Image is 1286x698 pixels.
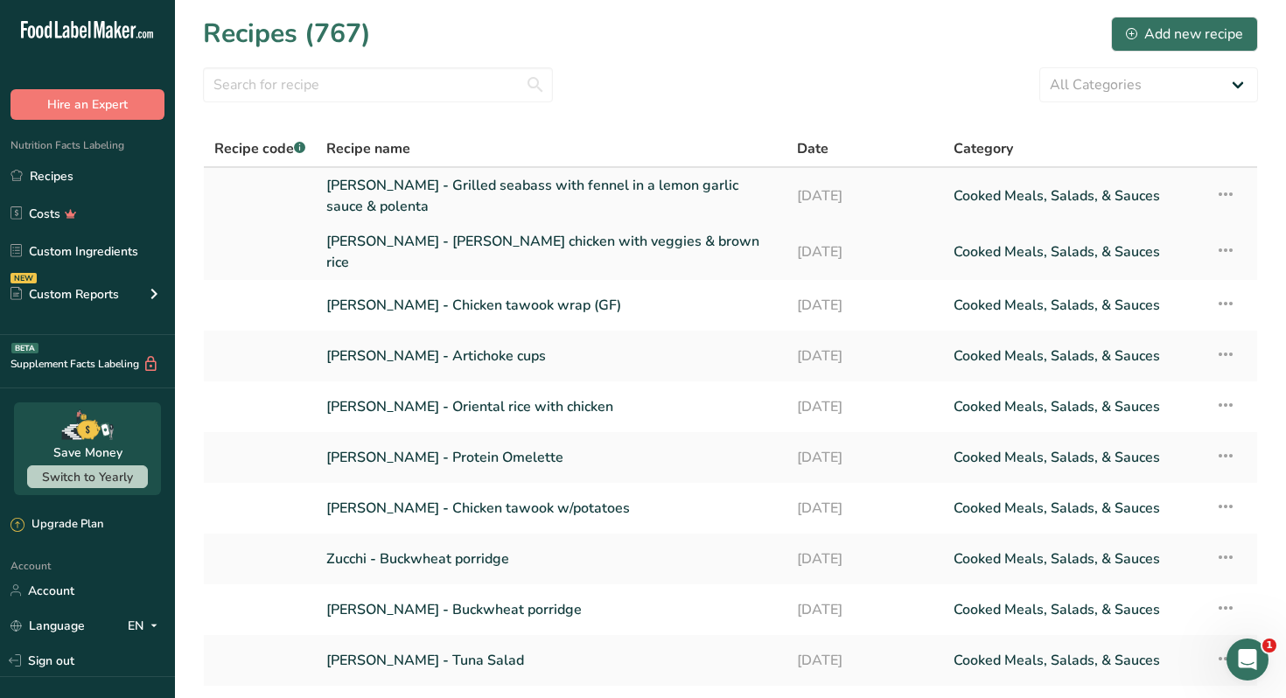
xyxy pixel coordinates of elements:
[326,338,776,374] a: [PERSON_NAME] - Artichoke cups
[1126,24,1243,45] div: Add new recipe
[954,175,1194,217] a: Cooked Meals, Salads, & Sauces
[797,642,933,679] a: [DATE]
[1227,639,1269,681] iframe: Intercom live chat
[53,443,122,462] div: Save Money
[954,287,1194,324] a: Cooked Meals, Salads, & Sauces
[954,388,1194,425] a: Cooked Meals, Salads, & Sauces
[797,439,933,476] a: [DATE]
[326,287,776,324] a: [PERSON_NAME] - Chicken tawook wrap (GF)
[128,615,164,636] div: EN
[954,490,1194,527] a: Cooked Meals, Salads, & Sauces
[326,388,776,425] a: [PERSON_NAME] - Oriental rice with chicken
[797,338,933,374] a: [DATE]
[797,388,933,425] a: [DATE]
[326,231,776,273] a: [PERSON_NAME] - [PERSON_NAME] chicken with veggies & brown rice
[214,139,305,158] span: Recipe code
[10,611,85,641] a: Language
[326,541,776,577] a: Zucchi - Buckwheat porridge
[797,287,933,324] a: [DATE]
[10,516,103,534] div: Upgrade Plan
[1111,17,1258,52] button: Add new recipe
[203,67,553,102] input: Search for recipe
[954,541,1194,577] a: Cooked Meals, Salads, & Sauces
[954,439,1194,476] a: Cooked Meals, Salads, & Sauces
[326,138,410,159] span: Recipe name
[797,231,933,273] a: [DATE]
[326,439,776,476] a: [PERSON_NAME] - Protein Omelette
[203,14,371,53] h1: Recipes (767)
[797,591,933,628] a: [DATE]
[954,642,1194,679] a: Cooked Meals, Salads, & Sauces
[27,465,148,488] button: Switch to Yearly
[326,490,776,527] a: [PERSON_NAME] - Chicken tawook w/potatoes
[10,273,37,283] div: NEW
[1262,639,1276,653] span: 1
[954,231,1194,273] a: Cooked Meals, Salads, & Sauces
[10,285,119,304] div: Custom Reports
[11,343,38,353] div: BETA
[954,138,1013,159] span: Category
[797,541,933,577] a: [DATE]
[797,175,933,217] a: [DATE]
[326,175,776,217] a: [PERSON_NAME] - Grilled seabass with fennel in a lemon garlic sauce & polenta
[797,490,933,527] a: [DATE]
[326,642,776,679] a: [PERSON_NAME] - Tuna Salad
[797,138,828,159] span: Date
[42,469,133,485] span: Switch to Yearly
[954,338,1194,374] a: Cooked Meals, Salads, & Sauces
[10,89,164,120] button: Hire an Expert
[326,591,776,628] a: [PERSON_NAME] - Buckwheat porridge
[954,591,1194,628] a: Cooked Meals, Salads, & Sauces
